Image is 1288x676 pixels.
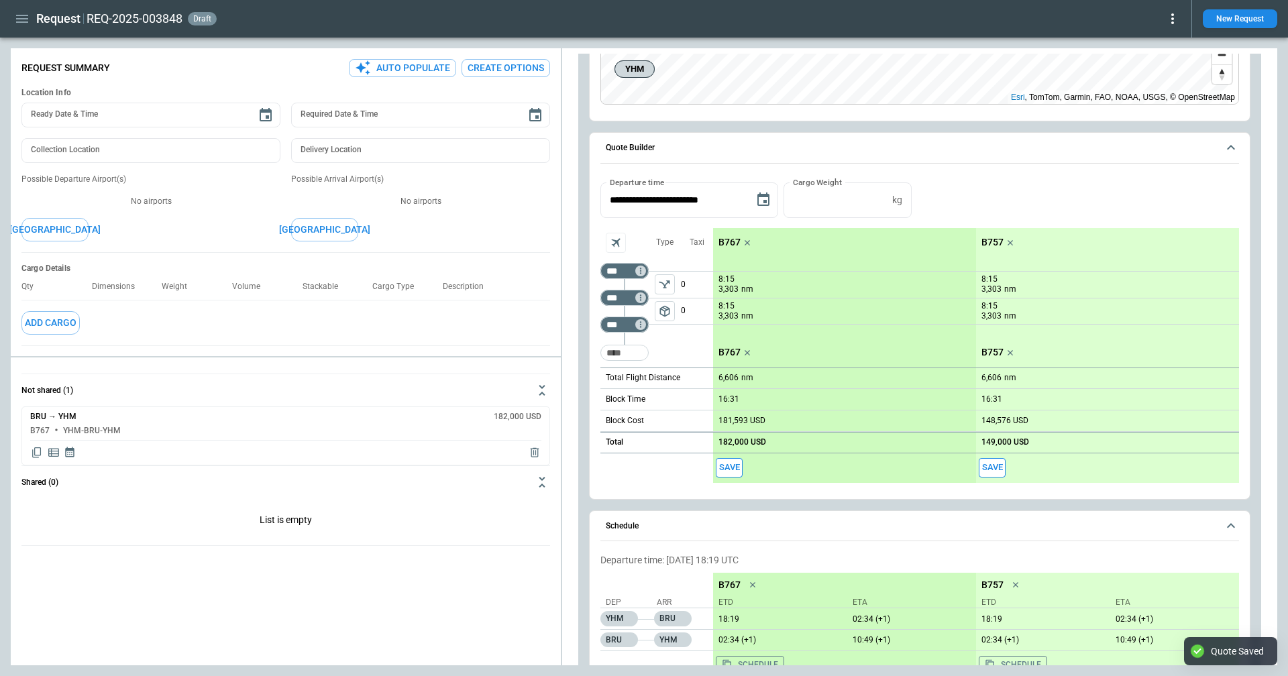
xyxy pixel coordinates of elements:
[291,218,358,241] button: [GEOGRAPHIC_DATA]
[1110,597,1234,608] p: ETA
[606,233,626,253] span: Aircraft selection
[892,194,902,206] p: kg
[981,394,1002,404] p: 16:31
[1212,45,1232,64] button: Zoom out
[981,301,998,311] p: 8:15
[981,437,1029,447] p: 149,000 USD
[92,282,146,292] p: Dimensions
[713,228,1239,483] div: scrollable content
[606,372,680,384] p: Total Flight Distance
[718,274,735,284] p: 8:15
[718,437,766,447] p: 182,000 USD
[21,386,73,395] h6: Not shared (1)
[741,311,753,322] p: nm
[21,466,550,498] button: Shared (0)
[30,427,50,435] h6: B767
[847,635,976,645] p: 18/09/2025
[494,412,541,421] h6: 182,000 USD
[522,102,549,129] button: Choose date
[741,284,753,295] p: nm
[191,14,214,23] span: draft
[600,345,649,361] div: Too short
[600,632,638,647] p: BRU
[713,614,842,624] p: 17/09/2025
[981,274,998,284] p: 8:15
[713,635,842,645] p: 18/09/2025
[1212,64,1232,84] button: Reset bearing to north
[741,372,753,384] p: nm
[681,298,713,324] p: 0
[30,412,76,421] h6: BRU → YHM
[655,301,675,321] span: Type of sector
[981,284,1002,295] p: 3,303
[1004,311,1016,322] p: nm
[1203,9,1277,28] button: New Request
[981,237,1004,248] p: B757
[600,611,638,626] p: YHM
[462,59,550,77] button: Create Options
[716,656,784,673] button: Copy the aircraft schedule to your clipboard
[716,458,743,477] span: Save this aircraft quote and copy details to clipboard
[1011,91,1235,104] div: , TomTom, Garmin, FAO, NOAA, USGS, © OpenStreetMap
[847,614,976,624] p: 18/09/2025
[621,62,649,76] span: YHM
[21,196,280,207] p: No airports
[654,632,692,647] p: YHM
[349,59,456,77] button: Auto Populate
[600,182,1239,483] div: Quote Builder
[303,282,349,292] p: Stackable
[21,498,550,545] div: Not shared (1)
[600,263,649,279] div: Too short
[21,62,110,74] p: Request Summary
[600,317,649,333] div: Too short
[606,415,644,427] p: Block Cost
[21,174,280,185] p: Possible Departure Airport(s)
[654,611,692,626] p: BRU
[681,272,713,298] p: 0
[750,186,777,213] button: Choose date, selected date is Sep 17, 2025
[1211,645,1264,657] div: Quote Saved
[716,458,743,477] button: Save
[981,311,1002,322] p: 3,303
[21,478,58,487] h6: Shared (0)
[30,446,44,459] span: Copy quote content
[528,446,541,459] span: Delete quote
[36,11,80,27] h1: Request
[1004,372,1016,384] p: nm
[657,597,704,608] p: Arr
[690,237,704,248] p: Taxi
[1004,284,1016,295] p: nm
[21,406,550,465] div: Not shared (1)
[1011,93,1025,102] a: Esri
[981,597,1105,608] p: ETD
[606,522,639,530] h6: Schedule
[21,218,89,241] button: [GEOGRAPHIC_DATA]
[291,196,550,207] p: No airports
[87,11,182,27] h2: REQ-2025-003848
[606,597,653,608] p: Dep
[600,555,1239,566] p: Departure time: [DATE] 18:19 UTC
[606,394,645,405] p: Block Time
[162,282,198,292] p: Weight
[656,237,674,248] p: Type
[718,347,741,358] p: B767
[718,301,735,311] p: 8:15
[718,394,739,404] p: 16:31
[981,347,1004,358] p: B757
[21,374,550,406] button: Not shared (1)
[979,458,1006,477] button: Save
[1110,635,1239,645] p: 18/09/2025
[979,458,1006,477] span: Save this aircraft quote and copy details to clipboard
[600,511,1239,542] button: Schedule
[976,614,1105,624] p: 17/09/2025
[232,282,271,292] p: Volume
[21,311,80,335] button: Add Cargo
[981,579,1004,591] p: B757
[718,416,765,426] p: 181,593 USD
[655,274,675,294] button: left aligned
[981,416,1028,426] p: 148,576 USD
[47,446,60,459] span: Display detailed quote content
[21,498,550,545] p: List is empty
[658,304,672,318] span: package_2
[981,373,1002,383] p: 6,606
